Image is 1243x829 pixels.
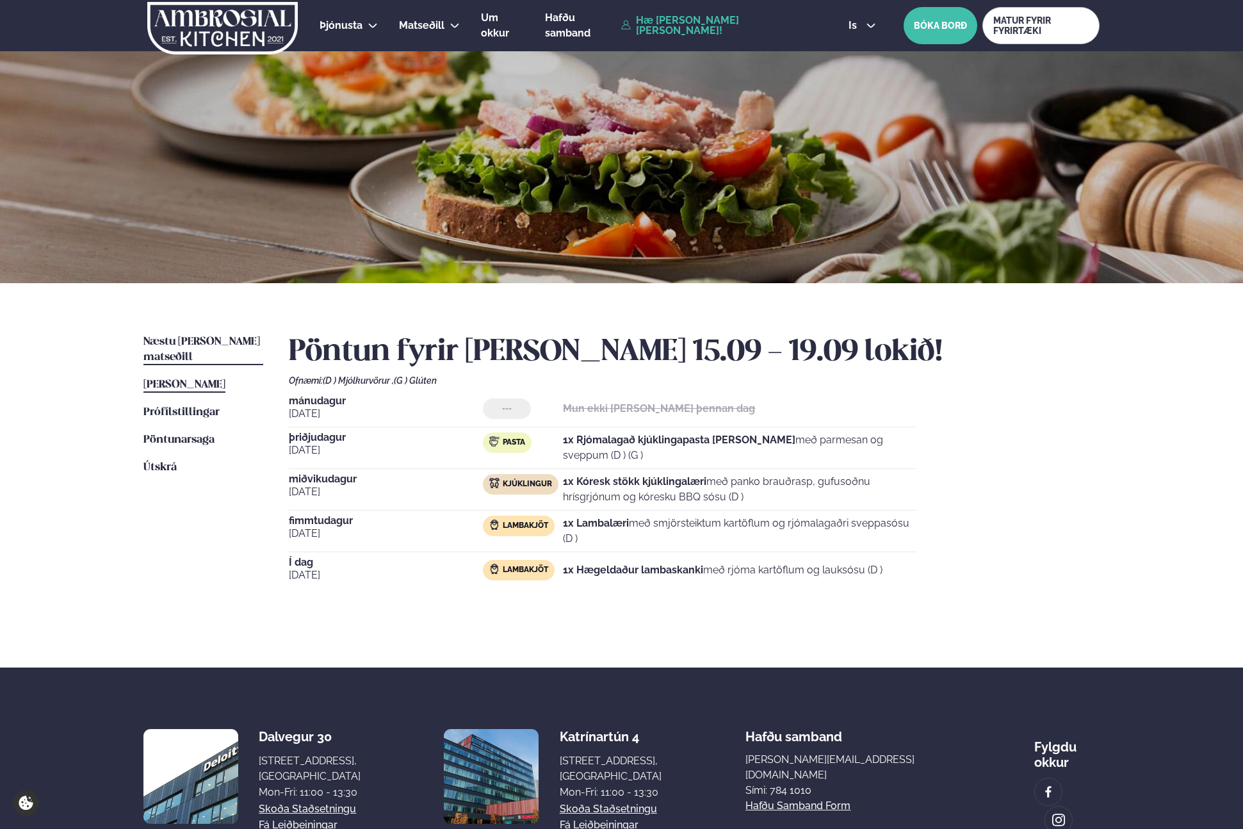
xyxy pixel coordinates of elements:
span: --- [502,404,512,414]
p: með smjörsteiktum kartöflum og rjómalagaðri sveppasósu (D ) [563,516,916,546]
span: mánudagur [289,396,483,406]
a: Næstu [PERSON_NAME] matseðill [143,334,263,365]
span: Um okkur [481,12,509,39]
img: image alt [143,729,238,824]
span: Hafðu samband [745,719,842,744]
div: Dalvegur 30 [259,729,361,744]
div: Ofnæmi: [289,375,1100,386]
span: [PERSON_NAME] [143,379,225,390]
a: Skoða staðsetningu [259,801,356,817]
span: Prófílstillingar [143,407,220,418]
span: [DATE] [289,526,483,541]
span: [DATE] [289,484,483,500]
span: (G ) Glúten [394,375,437,386]
span: fimmtudagur [289,516,483,526]
span: Pöntunarsaga [143,434,215,445]
a: Pöntunarsaga [143,432,215,448]
span: Þjónusta [320,19,362,31]
span: Kjúklingur [503,479,552,489]
img: Lamb.svg [489,564,500,574]
div: Mon-Fri: 11:00 - 13:30 [560,785,662,800]
span: Pasta [503,438,525,448]
span: Lambakjöt [503,521,548,531]
a: Matseðill [399,18,444,33]
h2: Pöntun fyrir [PERSON_NAME] 15.09 - 19.09 lokið! [289,334,1100,370]
strong: Mun ekki [PERSON_NAME] þennan dag [563,402,755,414]
span: Hafðu samband [545,12,590,39]
div: [STREET_ADDRESS], [GEOGRAPHIC_DATA] [560,753,662,784]
span: Í dag [289,557,483,568]
span: þriðjudagur [289,432,483,443]
a: Um okkur [481,10,524,41]
p: með rjóma kartöflum og lauksósu (D ) [563,562,882,578]
span: miðvikudagur [289,474,483,484]
img: logo [146,2,299,54]
span: (D ) Mjólkurvörur , [323,375,394,386]
a: Prófílstillingar [143,405,220,420]
a: Hafðu samband form [745,798,850,814]
a: MATUR FYRIR FYRIRTÆKI [982,7,1100,44]
div: Fylgdu okkur [1034,729,1100,770]
strong: 1x Rjómalagað kjúklingapasta [PERSON_NAME] [563,434,795,446]
div: Katrínartún 4 [560,729,662,744]
div: [STREET_ADDRESS], [GEOGRAPHIC_DATA] [259,753,361,784]
a: Skoða staðsetningu [560,801,657,817]
img: image alt [1041,785,1055,800]
p: Sími: 784 1010 [745,783,950,798]
strong: 1x Hægeldaður lambaskanki [563,564,703,576]
a: Hæ [PERSON_NAME] [PERSON_NAME]! [621,15,819,36]
span: is [849,21,861,31]
img: chicken.svg [489,478,500,488]
div: Mon-Fri: 11:00 - 13:30 [259,785,361,800]
strong: 1x Lambalæri [563,517,629,529]
a: Útskrá [143,460,177,475]
span: Lambakjöt [503,565,548,575]
a: Cookie settings [13,790,39,816]
button: is [838,21,886,31]
a: image alt [1035,778,1062,805]
a: Hafðu samband [545,10,615,41]
img: Lamb.svg [489,520,500,530]
img: image alt [444,729,539,824]
span: Matseðill [399,19,444,31]
span: [DATE] [289,568,483,583]
span: Næstu [PERSON_NAME] matseðill [143,336,260,363]
p: með parmesan og sveppum (D ) (G ) [563,432,916,463]
img: pasta.svg [489,436,500,447]
span: Útskrá [143,462,177,473]
strong: 1x Kóresk stökk kjúklingalæri [563,475,706,488]
a: [PERSON_NAME][EMAIL_ADDRESS][DOMAIN_NAME] [745,752,950,783]
button: BÓKA BORÐ [904,7,977,44]
p: með panko brauðrasp, gufusoðnu hrísgrjónum og kóresku BBQ sósu (D ) [563,474,916,505]
a: Þjónusta [320,18,362,33]
span: [DATE] [289,406,483,422]
img: image alt [1052,813,1066,828]
a: [PERSON_NAME] [143,377,225,393]
span: [DATE] [289,443,483,458]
